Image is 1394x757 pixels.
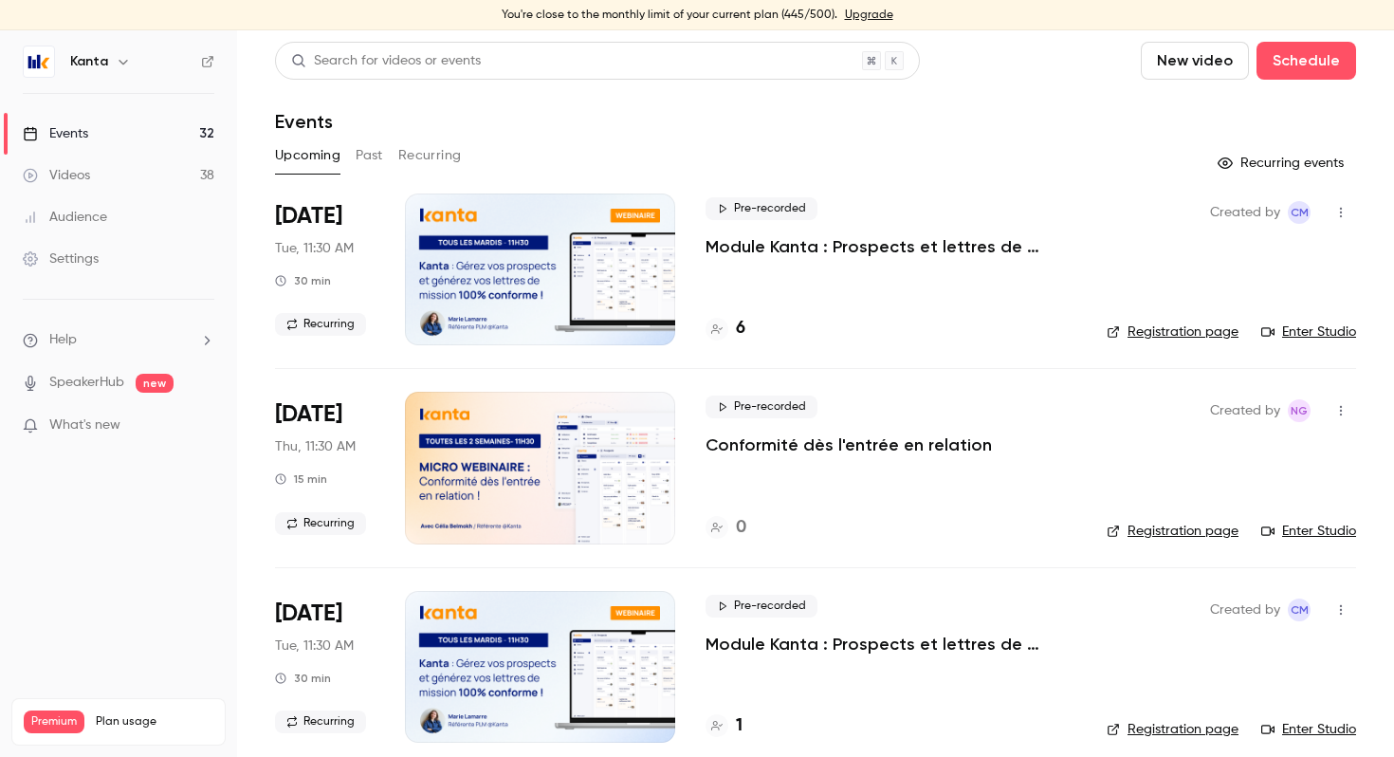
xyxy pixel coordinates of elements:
a: 1 [706,713,743,739]
span: Recurring [275,512,366,535]
a: SpeakerHub [49,373,124,393]
span: Plan usage [96,714,213,729]
div: Oct 14 Tue, 11:30 AM (Europe/Paris) [275,194,375,345]
a: Module Kanta : Prospects et lettres de mission [706,235,1076,258]
img: Kanta [24,46,54,77]
span: Charlotte MARTEL [1288,201,1311,224]
h1: Events [275,110,333,133]
div: 15 min [275,471,327,487]
a: Conformité dès l'entrée en relation [706,434,992,456]
span: Pre-recorded [706,197,817,220]
a: 0 [706,515,746,541]
a: Enter Studio [1261,323,1356,342]
a: Module Kanta : Prospects et lettres de mission [706,633,1076,655]
span: [DATE] [275,399,342,430]
span: Created by [1210,201,1280,224]
span: Recurring [275,711,366,733]
h4: 6 [736,316,745,342]
a: Registration page [1107,720,1238,739]
button: Recurring events [1209,148,1356,178]
button: Recurring [398,140,462,171]
button: Schedule [1256,42,1356,80]
a: Registration page [1107,323,1238,342]
a: Enter Studio [1261,720,1356,739]
a: 6 [706,316,745,342]
span: new [136,374,174,393]
span: Thu, 11:30 AM [275,437,356,456]
div: Oct 16 Thu, 11:30 AM (Europe/Paris) [275,392,375,544]
span: CM [1291,599,1309,621]
div: Oct 21 Tue, 11:30 AM (Europe/Paris) [275,591,375,743]
button: Past [356,140,383,171]
span: Recurring [275,313,366,336]
span: What's new [49,415,120,435]
div: Settings [23,249,99,268]
div: Audience [23,208,107,227]
iframe: Noticeable Trigger [192,417,214,434]
div: Events [23,124,88,143]
a: Registration page [1107,522,1238,541]
span: [DATE] [275,599,342,629]
div: Videos [23,166,90,185]
h4: 0 [736,515,746,541]
span: Pre-recorded [706,396,817,418]
a: Enter Studio [1261,522,1356,541]
li: help-dropdown-opener [23,330,214,350]
h6: Kanta [70,52,108,71]
span: Created by [1210,599,1280,621]
span: Created by [1210,399,1280,422]
span: Charlotte MARTEL [1288,599,1311,621]
span: CM [1291,201,1309,224]
span: Help [49,330,77,350]
span: NG [1291,399,1308,422]
span: Premium [24,711,84,733]
a: Upgrade [845,8,893,23]
span: Pre-recorded [706,595,817,618]
span: Tue, 11:30 AM [275,637,354,655]
div: 30 min [275,273,331,288]
div: 30 min [275,671,331,686]
span: Tue, 11:30 AM [275,239,354,258]
button: New video [1141,42,1249,80]
span: Nicolas Guitard [1288,399,1311,422]
div: Search for videos or events [291,51,481,71]
h4: 1 [736,713,743,739]
span: [DATE] [275,201,342,231]
button: Upcoming [275,140,340,171]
